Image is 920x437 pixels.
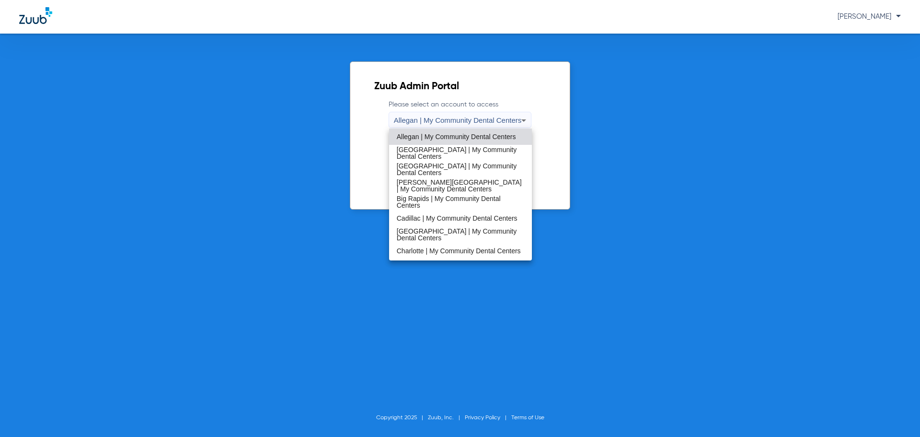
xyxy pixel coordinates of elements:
span: [PERSON_NAME][GEOGRAPHIC_DATA] | My Community Dental Centers [397,179,525,192]
span: Cadillac | My Community Dental Centers [397,215,517,222]
span: [GEOGRAPHIC_DATA] | My Community Dental Centers [397,228,525,241]
iframe: Chat Widget [872,391,920,437]
span: [GEOGRAPHIC_DATA] | My Community Dental Centers [397,146,525,160]
span: Charlotte | My Community Dental Centers [397,248,521,254]
span: Big Rapids | My Community Dental Centers [397,195,525,209]
span: [GEOGRAPHIC_DATA] | My Community Dental Centers [397,163,525,176]
span: Allegan | My Community Dental Centers [397,133,516,140]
